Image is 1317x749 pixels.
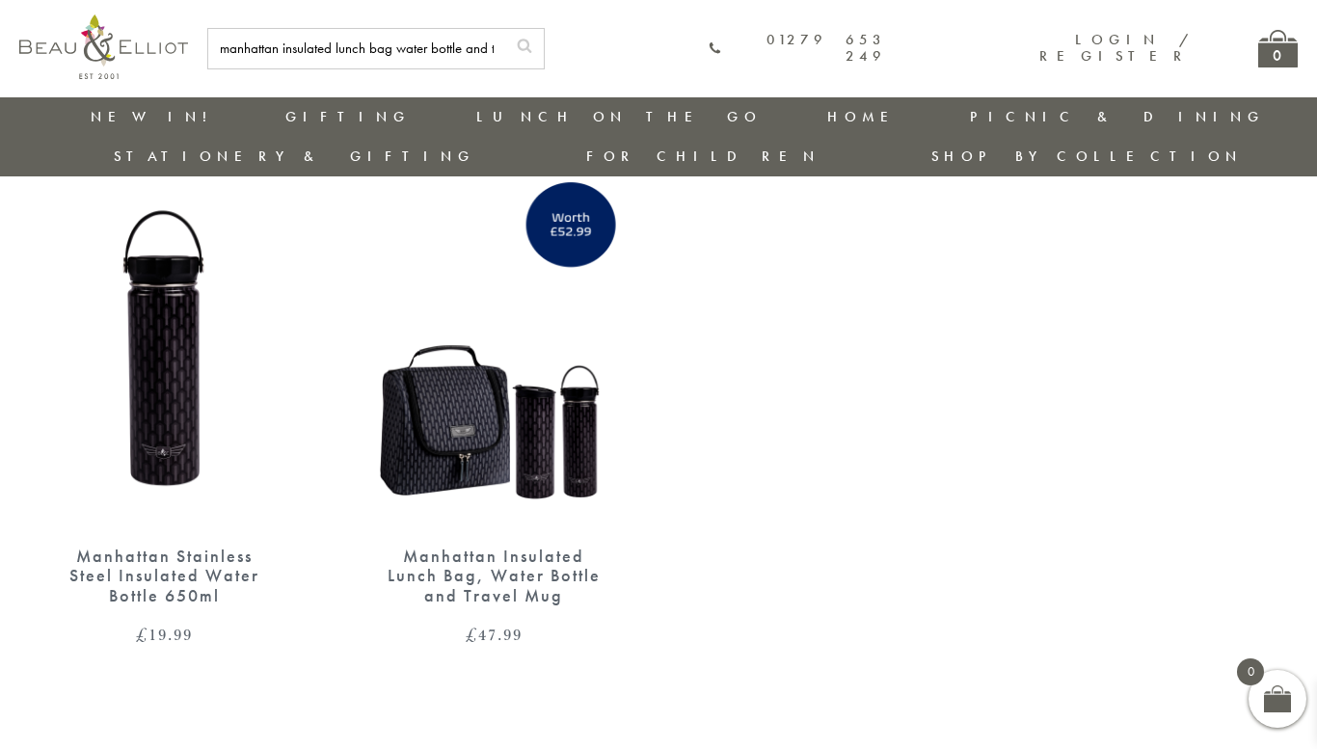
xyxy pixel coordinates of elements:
span: £ [466,623,478,646]
a: Login / Register [1039,30,1191,66]
span: £ [136,623,148,646]
span: 0 [1237,658,1264,685]
a: New in! [91,107,220,126]
a: Home [827,107,904,126]
a: Stationery & Gifting [114,147,475,166]
bdi: 19.99 [136,623,193,646]
a: Manhattan Insulated Lunch Bag, Water Bottle and Travel Mug Manhattan Insulated Lunch Bag, Water B... [349,152,640,643]
img: Manhattan Insulated Lunch Bag, Water Bottle and Travel Mug [349,152,640,527]
bdi: 47.99 [466,623,523,646]
a: Shop by collection [931,147,1243,166]
a: Gifting [285,107,411,126]
a: Lunch On The Go [476,107,762,126]
img: logo [19,14,188,79]
div: Manhattan Insulated Lunch Bag, Water Bottle and Travel Mug [383,547,606,606]
div: Manhattan Stainless Steel Insulated Water Bottle 650ml [53,547,277,606]
img: Manhattan Stainless Steel Insulated Water Bottle 650ml [19,152,310,527]
input: SEARCH [208,29,505,68]
a: 01279 653 249 [709,32,886,66]
a: Manhattan Stainless Steel Insulated Water Bottle 650ml Manhattan Stainless Steel Insulated Water ... [19,152,310,643]
a: Picnic & Dining [970,107,1265,126]
a: 0 [1258,30,1298,67]
a: For Children [586,147,820,166]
